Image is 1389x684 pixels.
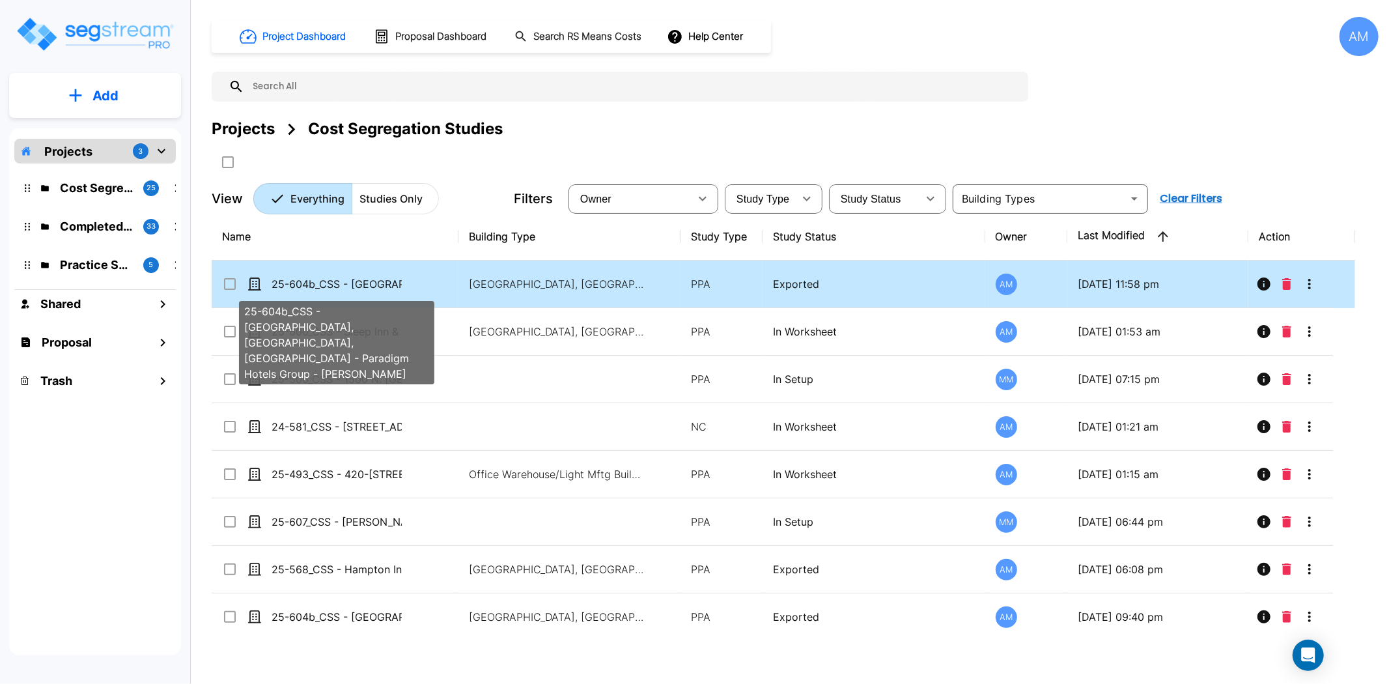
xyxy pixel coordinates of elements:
[1277,604,1297,630] button: Delete
[691,371,752,387] p: PPA
[1067,213,1248,261] th: Last Modified
[996,559,1017,580] div: AM
[469,562,645,577] p: [GEOGRAPHIC_DATA], [GEOGRAPHIC_DATA]
[244,72,1022,102] input: Search All
[763,213,985,261] th: Study Status
[1251,414,1277,440] button: Info
[1277,509,1297,535] button: Delete
[272,609,402,625] p: 25-604b_CSS - [GEOGRAPHIC_DATA], [GEOGRAPHIC_DATA], [GEOGRAPHIC_DATA] - Paradigm Hotels Group - [...
[773,324,974,339] p: In Worksheet
[1297,509,1323,535] button: More-Options
[42,334,92,351] h1: Proposal
[212,189,243,208] p: View
[1297,604,1323,630] button: More-Options
[395,29,486,44] h1: Proposal Dashboard
[1078,276,1238,292] p: [DATE] 11:58 pm
[580,193,611,205] span: Owner
[272,466,402,482] p: 25-493_CSS - 420-[STREET_ADDRESS] - [PERSON_NAME] Oakmead 2 Assoc. LP - [PERSON_NAME]
[1251,556,1277,582] button: Info
[253,183,352,214] button: Everything
[369,23,494,50] button: Proposal Dashboard
[691,466,752,482] p: PPA
[691,609,752,625] p: PPA
[234,22,353,51] button: Project Dashboard
[1078,371,1238,387] p: [DATE] 07:15 pm
[212,213,458,261] th: Name
[272,514,402,530] p: 25-607_CSS - [PERSON_NAME] Oakland Mixed Use [GEOGRAPHIC_DATA], [GEOGRAPHIC_DATA] - [PERSON_NAME]...
[996,464,1017,485] div: AM
[841,193,901,205] span: Study Status
[1277,556,1297,582] button: Delete
[352,183,439,214] button: Studies Only
[1297,271,1323,297] button: More-Options
[1251,509,1277,535] button: Info
[147,221,156,232] p: 33
[773,609,974,625] p: Exported
[1251,604,1277,630] button: Info
[957,190,1123,208] input: Building Types
[727,180,794,217] div: Select
[533,29,641,44] h1: Search RS Means Costs
[40,372,72,390] h1: Trash
[290,191,344,207] p: Everything
[1297,319,1323,345] button: More-Options
[1251,461,1277,487] button: Info
[664,24,748,49] button: Help Center
[212,117,275,141] div: Projects
[1078,609,1238,625] p: [DATE] 09:40 pm
[1293,640,1324,671] div: Open Intercom Messenger
[60,179,133,197] p: Cost Segregation Studies
[60,218,133,235] p: Completed Projects
[469,276,645,292] p: [GEOGRAPHIC_DATA], [GEOGRAPHIC_DATA]
[272,419,402,435] p: 24-581_CSS - [STREET_ADDRESS] - WHZ Strategic Wealth LLC - [PERSON_NAME]
[60,256,133,274] p: Practice Samples
[262,29,346,44] h1: Project Dashboard
[253,183,439,214] div: Platform
[1248,213,1355,261] th: Action
[1277,319,1297,345] button: Delete
[996,511,1017,533] div: MM
[773,562,974,577] p: Exported
[272,562,402,577] p: 25-568_CSS - Hampton Inn & Suites [GEOGRAPHIC_DATA], [GEOGRAPHIC_DATA] - V2 Capital Mgmt - [PERSO...
[458,213,680,261] th: Building Type
[985,213,1067,261] th: Owner
[691,562,752,577] p: PPA
[1078,324,1238,339] p: [DATE] 01:53 am
[1155,186,1228,212] button: Clear Filters
[272,276,402,292] p: 25-604b_CSS - [GEOGRAPHIC_DATA], [GEOGRAPHIC_DATA], [GEOGRAPHIC_DATA] - Paradigm Hotels Group - [...
[44,143,92,160] p: Projects
[1277,271,1297,297] button: Delete
[514,189,553,208] p: Filters
[691,276,752,292] p: PPA
[149,259,154,270] p: 5
[92,86,119,106] p: Add
[469,466,645,482] p: Office Warehouse/Light Mftg Building, Commercial Property Site
[509,24,649,50] button: Search RS Means Costs
[1297,366,1323,392] button: More-Options
[691,514,752,530] p: PPA
[571,180,690,217] div: Select
[1277,366,1297,392] button: Delete
[147,182,156,193] p: 25
[1251,319,1277,345] button: Info
[1078,514,1238,530] p: [DATE] 06:44 pm
[691,324,752,339] p: PPA
[469,324,645,339] p: [GEOGRAPHIC_DATA], [GEOGRAPHIC_DATA]
[1277,461,1297,487] button: Delete
[737,193,789,205] span: Study Type
[1297,556,1323,582] button: More-Options
[773,514,974,530] p: In Setup
[996,274,1017,295] div: AM
[832,180,918,217] div: Select
[139,146,143,157] p: 3
[996,369,1017,390] div: MM
[359,191,423,207] p: Studies Only
[1078,562,1238,577] p: [DATE] 06:08 pm
[1078,466,1238,482] p: [DATE] 01:15 am
[996,606,1017,628] div: AM
[996,416,1017,438] div: AM
[308,117,503,141] div: Cost Segregation Studies
[773,466,974,482] p: In Worksheet
[1277,414,1297,440] button: Delete
[1078,419,1238,435] p: [DATE] 01:21 am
